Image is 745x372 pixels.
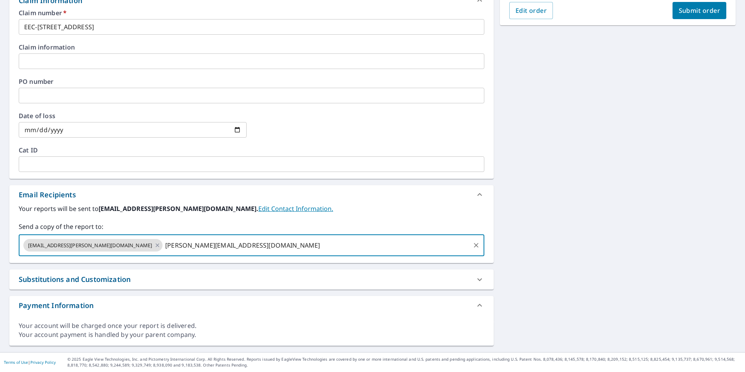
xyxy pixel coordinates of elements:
[30,360,56,365] a: Privacy Policy
[23,239,162,252] div: [EMAIL_ADDRESS][PERSON_NAME][DOMAIN_NAME]
[19,274,131,285] div: Substitutions and Customization
[67,356,741,368] p: © 2025 Eagle View Technologies, Inc. and Pictometry International Corp. All Rights Reserved. Repo...
[19,330,484,339] div: Your account payment is handled by your parent company.
[19,113,247,119] label: Date of loss
[515,6,547,15] span: Edit order
[19,10,484,16] label: Claim number
[19,78,484,85] label: PO number
[23,242,157,249] span: [EMAIL_ADDRESS][PERSON_NAME][DOMAIN_NAME]
[679,6,720,15] span: Submit order
[509,2,553,19] button: Edit order
[19,147,484,153] label: Cat ID
[4,360,28,365] a: Terms of Use
[19,190,76,200] div: Email Recipients
[673,2,727,19] button: Submit order
[471,240,482,251] button: Clear
[9,185,494,204] div: Email Recipients
[258,204,333,213] a: EditContactInfo
[9,296,494,315] div: Payment Information
[99,204,258,213] b: [EMAIL_ADDRESS][PERSON_NAME][DOMAIN_NAME].
[9,269,494,289] div: Substitutions and Customization
[19,204,484,213] label: Your reports will be sent to
[19,44,484,50] label: Claim information
[4,360,56,365] p: |
[19,300,94,311] div: Payment Information
[19,321,484,330] div: Your account will be charged once your report is delivered.
[19,222,484,231] label: Send a copy of the report to:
